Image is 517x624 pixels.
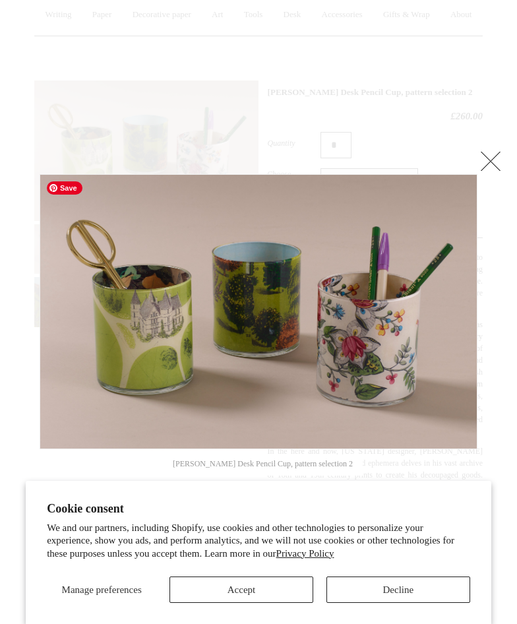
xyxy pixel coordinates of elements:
span: Manage preferences [62,584,142,595]
td: [PERSON_NAME] Desk Pencil Cup, pattern selection 2 [173,454,353,476]
button: Accept [169,577,313,603]
h2: Cookie consent [47,502,470,516]
span: Save [47,181,82,195]
button: Decline [326,577,470,603]
button: Manage preferences [47,577,156,603]
a: Privacy Policy [276,548,334,559]
img: John Derian Desk Pencil Cup, pattern selection 2 [40,175,477,449]
p: We and our partners, including Shopify, use cookies and other technologies to personalize your ex... [47,522,470,561]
